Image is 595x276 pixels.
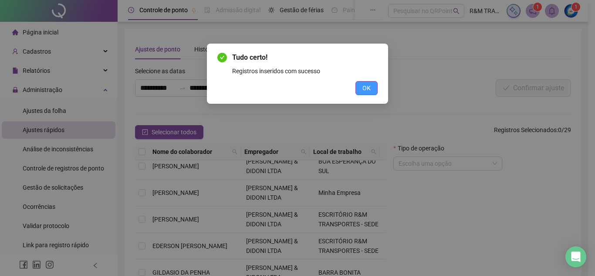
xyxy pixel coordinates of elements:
[565,246,586,267] div: Open Intercom Messenger
[362,83,371,93] span: OK
[355,81,378,95] button: OK
[232,52,378,63] span: Tudo certo!
[232,66,378,76] div: Registros inseridos com sucesso
[217,53,227,62] span: check-circle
